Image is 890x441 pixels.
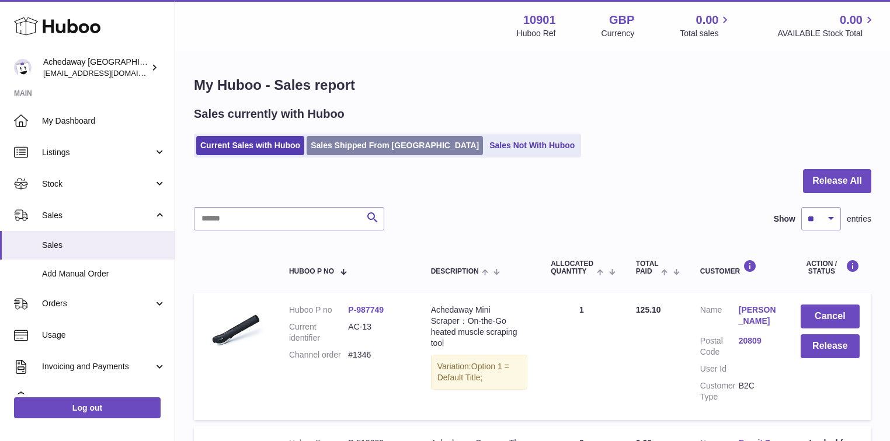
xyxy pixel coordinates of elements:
[43,68,172,78] span: [EMAIL_ADDRESS][DOMAIN_NAME]
[636,260,659,275] span: Total paid
[348,349,407,360] dd: #1346
[696,12,719,28] span: 0.00
[700,335,739,358] dt: Postal Code
[539,293,624,419] td: 1
[431,304,528,349] div: Achedaway Mini Scraper：On-the-Go heated muscle scraping tool
[289,268,334,275] span: Huboo P no
[700,304,739,330] dt: Name
[14,397,161,418] a: Log out
[42,298,154,309] span: Orders
[42,268,166,279] span: Add Manual Order
[551,260,594,275] span: ALLOCATED Quantity
[523,12,556,28] strong: 10901
[739,380,777,402] dd: B2C
[700,260,777,275] div: Customer
[803,169,871,193] button: Release All
[42,240,166,251] span: Sales
[289,349,348,360] dt: Channel order
[194,106,345,122] h2: Sales currently with Huboo
[14,59,32,76] img: admin@newpb.co.uk
[602,28,635,39] div: Currency
[42,330,166,341] span: Usage
[42,178,154,190] span: Stock
[636,305,661,314] span: 125.10
[42,361,154,372] span: Invoicing and Payments
[289,321,348,344] dt: Current identifier
[777,12,876,39] a: 0.00 AVAILABLE Stock Total
[739,304,777,327] a: [PERSON_NAME]
[206,304,264,363] img: musclescraper_750x_c42b3404-e4d5-48e3-b3b1-8be745232369.png
[42,210,154,221] span: Sales
[840,12,863,28] span: 0.00
[680,28,732,39] span: Total sales
[700,380,739,402] dt: Customer Type
[42,116,166,127] span: My Dashboard
[847,213,871,225] span: entries
[700,363,739,374] dt: User Id
[289,304,348,316] dt: Huboo P no
[774,213,795,225] label: Show
[609,12,634,28] strong: GBP
[739,335,777,346] a: 20809
[307,136,483,155] a: Sales Shipped From [GEOGRAPHIC_DATA]
[42,393,166,404] span: Cases
[43,57,148,79] div: Achedaway [GEOGRAPHIC_DATA]
[196,136,304,155] a: Current Sales with Huboo
[680,12,732,39] a: 0.00 Total sales
[517,28,556,39] div: Huboo Ref
[431,355,528,390] div: Variation:
[485,136,579,155] a: Sales Not With Huboo
[194,76,871,94] h1: My Huboo - Sales report
[348,305,384,314] a: P-987749
[801,334,860,358] button: Release
[801,260,860,275] div: Action / Status
[801,304,860,328] button: Cancel
[42,147,154,158] span: Listings
[777,28,876,39] span: AVAILABLE Stock Total
[431,268,479,275] span: Description
[437,362,509,382] span: Option 1 = Default Title;
[348,321,407,344] dd: AC-13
